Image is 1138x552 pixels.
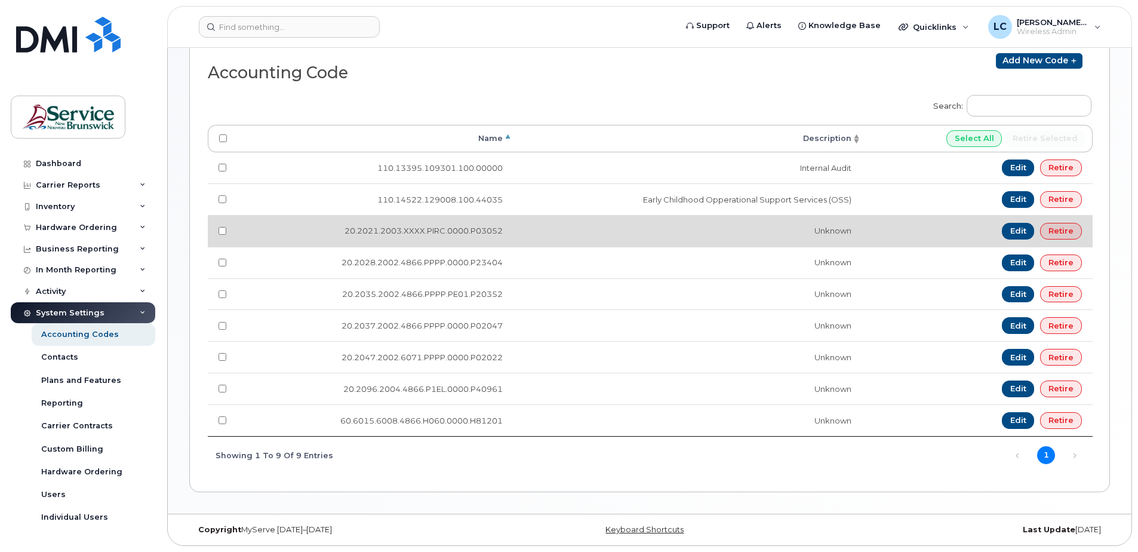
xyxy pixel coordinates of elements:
[1002,349,1035,366] a: Edit
[1066,447,1084,465] a: Next
[994,20,1007,34] span: LC
[208,64,640,82] h2: Accounting Code
[790,14,889,38] a: Knowledge Base
[980,15,1109,39] div: Lenentine, Carrie (EECD/EDPE)
[513,247,862,278] td: Unknown
[513,373,862,404] td: Unknown
[1002,160,1035,176] a: Edit
[967,95,1091,116] input: Search:
[1040,317,1082,334] a: Retire
[996,53,1082,69] a: Add new code
[238,215,513,247] td: 20.2021.2003.XXXX.PIRC.0000.P03052
[696,20,730,32] span: Support
[1008,447,1026,465] a: Previous
[513,309,862,341] td: Unknown
[513,341,862,373] td: Unknown
[678,14,738,38] a: Support
[199,16,380,38] input: Find something...
[1037,446,1055,464] a: 1
[803,525,1110,535] div: [DATE]
[238,125,513,152] th: Name: activate to sort column descending
[946,130,1002,147] input: Select All
[1002,191,1035,208] a: Edit
[238,341,513,373] td: 20.2047.2002.6071.PPPP.0000.P02022
[1040,160,1082,176] a: Retire
[238,152,513,183] td: 110.13395.109301.100.00000
[238,183,513,215] td: 110.14522.129008.100.44035
[238,247,513,278] td: 20.2028.2002.4866.PPPP.0000.P23404
[1040,286,1082,303] a: Retire
[1040,191,1082,208] a: Retire
[1002,381,1035,397] a: Edit
[238,404,513,436] td: 60.6015.6008.4866.H060.0000.H81201
[1023,525,1075,534] strong: Last Update
[890,15,977,39] div: Quicklinks
[1002,254,1035,271] a: Edit
[913,22,956,32] span: Quicklinks
[1040,223,1082,240] a: Retire
[513,215,862,247] td: Unknown
[513,183,862,215] td: Early Childhood Opperational Support Services (OSS)
[1017,27,1088,36] span: Wireless Admin
[1017,17,1088,27] span: [PERSON_NAME] (EECD/EDPE)
[238,278,513,310] td: 20.2035.2002.4866.PPPP.PE01.P20352
[808,20,881,32] span: Knowledge Base
[1040,254,1082,271] a: Retire
[1002,317,1035,334] a: Edit
[513,125,862,152] th: Description: activate to sort column ascending
[513,278,862,310] td: Unknown
[198,525,241,534] strong: Copyright
[1002,412,1035,429] a: Edit
[189,525,496,535] div: MyServe [DATE]–[DATE]
[1040,349,1082,366] a: Retire
[238,373,513,404] td: 20.2096.2004.4866.P1EL.0000.P40961
[1040,381,1082,397] a: Retire
[208,444,333,465] div: Showing 1 to 9 of 9 entries
[1040,412,1082,429] a: Retire
[513,152,862,183] td: Internal Audit
[1002,223,1035,240] a: Edit
[513,404,862,436] td: Unknown
[756,20,782,32] span: Alerts
[1002,286,1035,303] a: Edit
[238,309,513,341] td: 20.2037.2002.4866.PPPP.0000.P02047
[925,87,1091,121] label: Search:
[605,525,684,534] a: Keyboard Shortcuts
[738,14,790,38] a: Alerts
